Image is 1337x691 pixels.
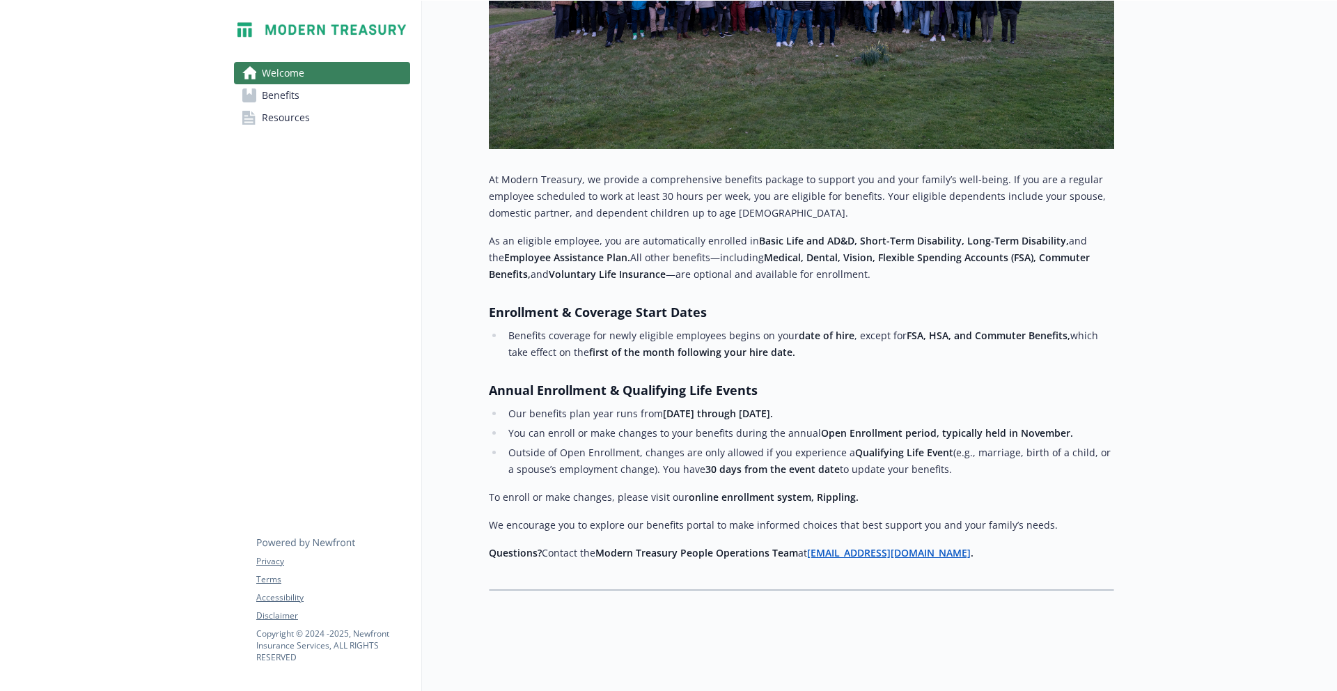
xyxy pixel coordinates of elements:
a: Accessibility [256,591,409,604]
li: Outside of Open Enrollment, changes are only allowed if you experience a (e.g., marriage, birth o... [504,444,1114,478]
a: [EMAIL_ADDRESS][DOMAIN_NAME] [807,546,971,559]
li: You can enroll or make changes to your benefits during the annual [504,425,1114,442]
strong: first of the month following your hire date. [589,345,795,359]
strong: Questions? [489,546,542,559]
li: Benefits coverage for newly eligible employees begins on your , except for which take effect on the [504,327,1114,361]
strong: Modern Treasury People Operations Team [595,546,798,559]
strong: Annual Enrollment & Qualifying Life Events [489,382,758,398]
strong: Employee Assistance Plan. [504,251,630,264]
li: Our benefits plan year runs from [504,405,1114,422]
strong: date of hire [799,329,854,342]
p: Copyright © 2024 - 2025 , Newfront Insurance Services, ALL RIGHTS RESERVED [256,628,409,663]
strong: Qualifying Life Event [855,446,953,459]
a: Disclaimer [256,610,409,622]
a: Benefits [234,84,410,107]
strong: FSA, HSA, and Commuter Benefits, [907,329,1070,342]
span: Benefits [262,84,299,107]
p: As an eligible employee, you are automatically enrolled in and the All other benefits—including a... [489,233,1114,283]
span: Welcome [262,62,304,84]
span: Resources [262,107,310,129]
p: Contact the at [489,545,1114,561]
a: Resources [234,107,410,129]
a: Terms [256,573,409,586]
strong: online enrollment system, Rippling. [689,490,859,504]
strong: Medical, Dental, Vision, Flexible Spending Accounts (FSA), Commuter Benefits, [489,251,1090,281]
strong: Enrollment & Coverage Start Dates [489,304,707,320]
p: At Modern Treasury, we provide a comprehensive benefits package to support you and your family’s ... [489,171,1114,222]
p: We encourage you to explore our benefits portal to make informed choices that best support you an... [489,517,1114,534]
a: Welcome [234,62,410,84]
strong: [DATE] through [DATE]. [663,407,773,420]
p: To enroll or make changes, please visit our [489,489,1114,506]
strong: Basic Life and AD&D, Short-Term Disability, Long-Term Disability, [759,234,1069,247]
strong: . [971,546,974,559]
strong: Open Enrollment period, typically held in November. [821,426,1073,440]
a: Privacy [256,555,409,568]
strong: 30 days from the event date [705,463,840,476]
strong: Voluntary Life Insurance [549,267,666,281]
